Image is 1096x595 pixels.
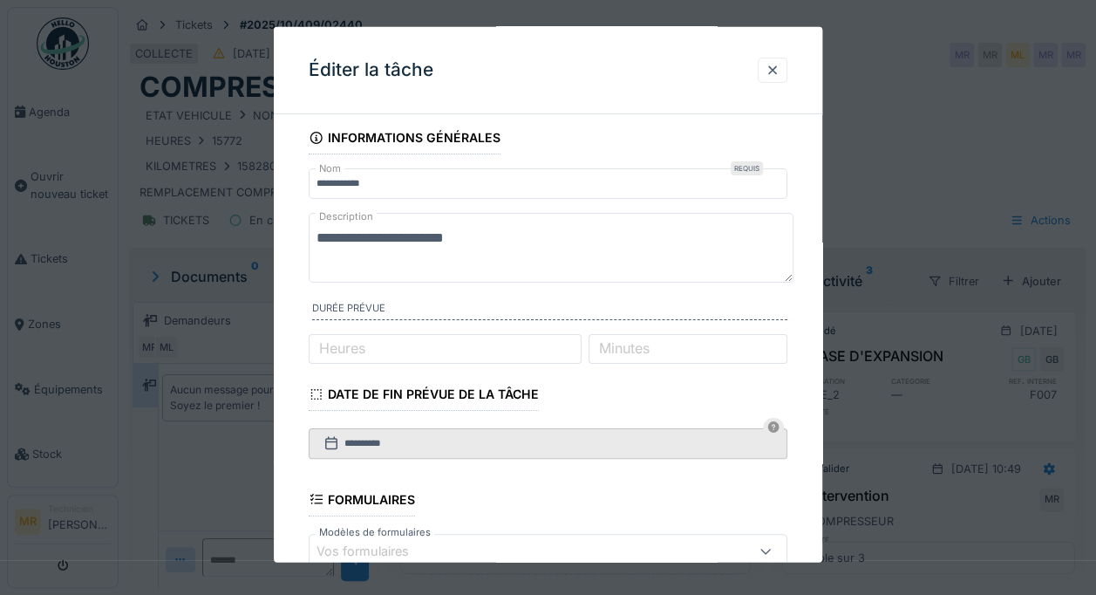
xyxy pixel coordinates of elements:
[316,525,434,540] label: Modèles de formulaires
[316,205,377,227] label: Description
[309,125,500,154] div: Informations générales
[309,381,539,411] div: Date de fin prévue de la tâche
[316,338,369,359] label: Heures
[309,486,415,516] div: Formulaires
[309,59,433,81] h3: Éditer la tâche
[312,301,787,320] label: Durée prévue
[317,542,433,561] div: Vos formulaires
[731,161,763,175] div: Requis
[316,161,344,176] label: Nom
[596,338,653,359] label: Minutes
